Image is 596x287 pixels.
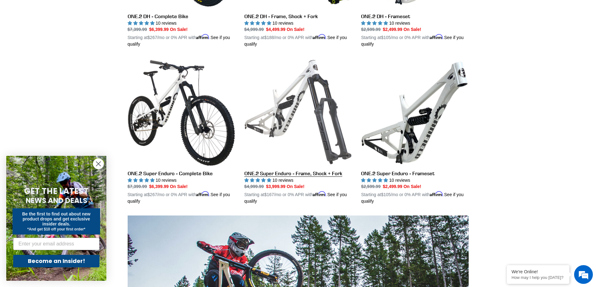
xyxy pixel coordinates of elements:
span: Be the first to find out about new product drops and get exclusive insider deals. [22,211,91,226]
button: Close dialog [93,158,104,169]
button: Become an Insider! [13,255,99,267]
span: *And get $10 off your first order* [27,227,85,231]
span: NEWS AND DEALS [26,195,87,205]
input: Enter your email address [13,238,99,250]
div: We're Online! [512,269,565,274]
p: How may I help you today? [512,275,565,280]
span: GET THE LATEST [24,186,89,197]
